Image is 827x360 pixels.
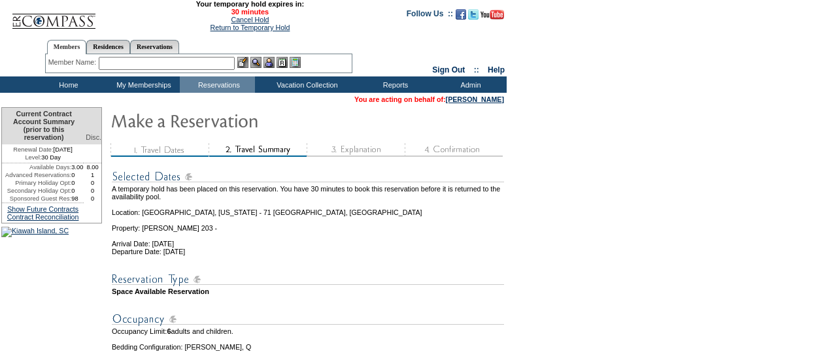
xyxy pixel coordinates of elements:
[263,57,275,68] img: Impersonate
[250,57,262,68] img: View
[2,108,84,144] td: Current Contract Account Summary (prior to this reservation)
[290,57,301,68] img: b_calculator.gif
[112,232,504,248] td: Arrival Date: [DATE]
[29,76,105,93] td: Home
[112,185,504,201] td: A temporary hold has been placed on this reservation. You have 30 minutes to book this reservatio...
[407,8,453,24] td: Follow Us ::
[237,57,248,68] img: b_edit.gif
[209,143,307,157] img: step2_state2.gif
[474,65,479,74] span: ::
[105,76,180,93] td: My Memberships
[112,169,504,185] img: subTtlSelectedDates.gif
[2,154,84,163] td: 30 Day
[84,187,101,195] td: 0
[71,179,84,187] td: 0
[103,8,397,16] span: 30 minutes
[167,327,171,335] span: 6
[71,195,84,203] td: 98
[180,76,255,93] td: Reservations
[7,213,79,221] a: Contract Reconciliation
[2,179,71,187] td: Primary Holiday Opt:
[468,9,479,20] img: Follow us on Twitter
[277,57,288,68] img: Reservations
[405,143,503,157] img: step4_state1.gif
[481,10,504,20] img: Subscribe to our YouTube Channel
[71,171,84,179] td: 0
[84,171,101,179] td: 1
[110,107,372,133] img: Make Reservation
[255,76,356,93] td: Vacation Collection
[86,40,130,54] a: Residences
[112,287,504,295] td: Space Available Reservation
[112,248,504,255] td: Departure Date: [DATE]
[432,65,465,74] a: Sign Out
[488,65,505,74] a: Help
[112,311,504,327] img: subTtlOccupancy.gif
[112,201,504,216] td: Location: [GEOGRAPHIC_DATA], [US_STATE] - 71 [GEOGRAPHIC_DATA], [GEOGRAPHIC_DATA]
[71,187,84,195] td: 0
[112,271,504,287] img: subTtlResType.gif
[231,16,269,24] a: Cancel Hold
[1,227,69,237] img: Kiawah Island, SC
[112,216,504,232] td: Property: [PERSON_NAME] 203 -
[86,133,101,141] span: Disc.
[110,143,209,157] img: step1_state3.gif
[11,3,96,29] img: Compass Home
[84,163,101,171] td: 8.00
[7,205,78,213] a: Show Future Contracts
[2,144,84,154] td: [DATE]
[112,343,504,351] td: Bedding Configuration: [PERSON_NAME], Q
[25,154,41,161] span: Level:
[356,76,431,93] td: Reports
[71,163,84,171] td: 3.00
[456,9,466,20] img: Become our fan on Facebook
[130,40,179,54] a: Reservations
[2,171,71,179] td: Advanced Reservations:
[468,13,479,21] a: Follow us on Twitter
[84,179,101,187] td: 0
[112,327,504,335] td: Occupancy Limit: adults and children.
[307,143,405,157] img: step3_state1.gif
[84,195,101,203] td: 0
[446,95,504,103] a: [PERSON_NAME]
[2,195,71,203] td: Sponsored Guest Res:
[2,187,71,195] td: Secondary Holiday Opt:
[481,13,504,21] a: Subscribe to our YouTube Channel
[13,146,53,154] span: Renewal Date:
[2,163,71,171] td: Available Days:
[354,95,504,103] span: You are acting on behalf of:
[47,40,87,54] a: Members
[48,57,99,68] div: Member Name:
[431,76,507,93] td: Admin
[211,24,290,31] a: Return to Temporary Hold
[456,13,466,21] a: Become our fan on Facebook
